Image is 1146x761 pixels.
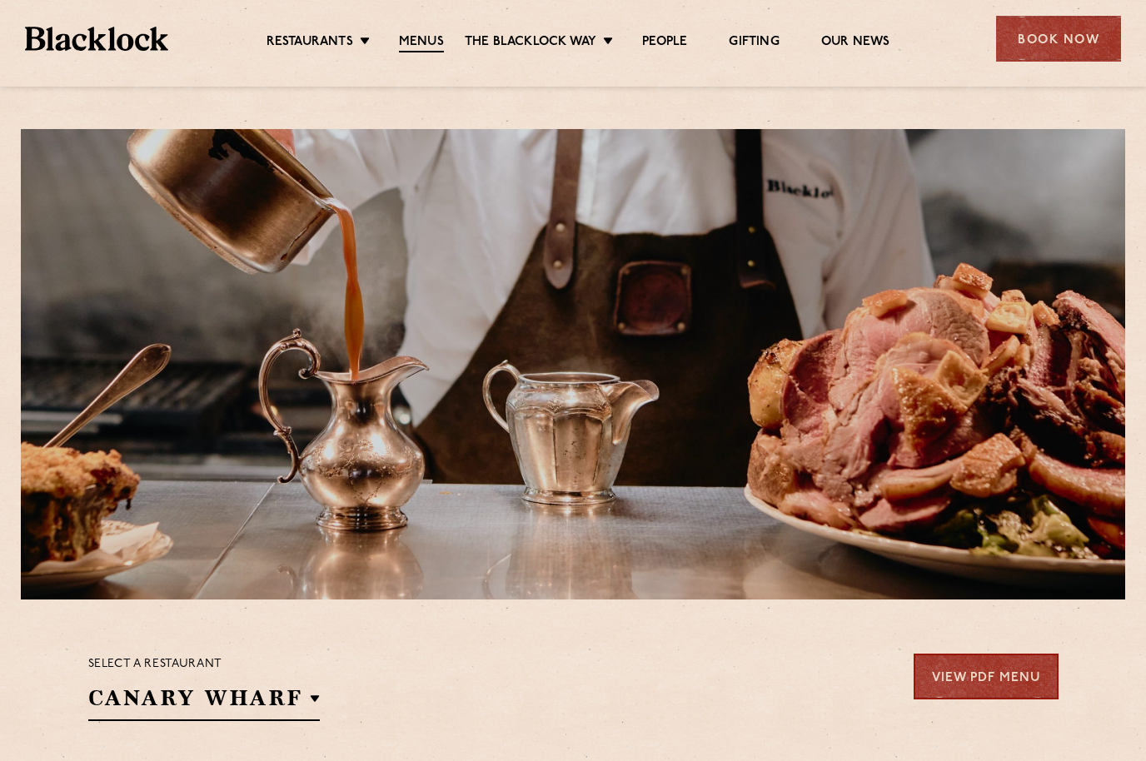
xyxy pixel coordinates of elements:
[88,684,320,721] h2: Canary Wharf
[996,16,1121,62] div: Book Now
[88,654,320,675] p: Select a restaurant
[25,27,168,51] img: BL_Textured_Logo-footer-cropped.svg
[914,654,1059,699] a: View PDF Menu
[642,34,687,51] a: People
[399,34,444,52] a: Menus
[465,34,596,51] a: The Blacklock Way
[267,34,353,51] a: Restaurants
[729,34,779,51] a: Gifting
[821,34,890,51] a: Our News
